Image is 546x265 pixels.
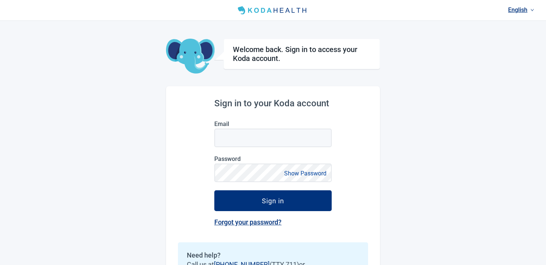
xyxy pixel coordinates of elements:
div: Sign in [262,197,284,204]
img: Koda Health [235,4,311,16]
h1: Welcome back. Sign in to access your Koda account. [233,45,371,63]
a: Current language: English [505,4,537,16]
label: Password [214,155,332,162]
button: Show Password [282,168,329,178]
h2: Sign in to your Koda account [214,98,332,109]
button: Sign in [214,190,332,211]
span: down [530,8,534,12]
a: Forgot your password? [214,218,282,226]
label: Email [214,120,332,127]
img: Koda Elephant [166,39,215,74]
h2: Need help? [187,251,359,259]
